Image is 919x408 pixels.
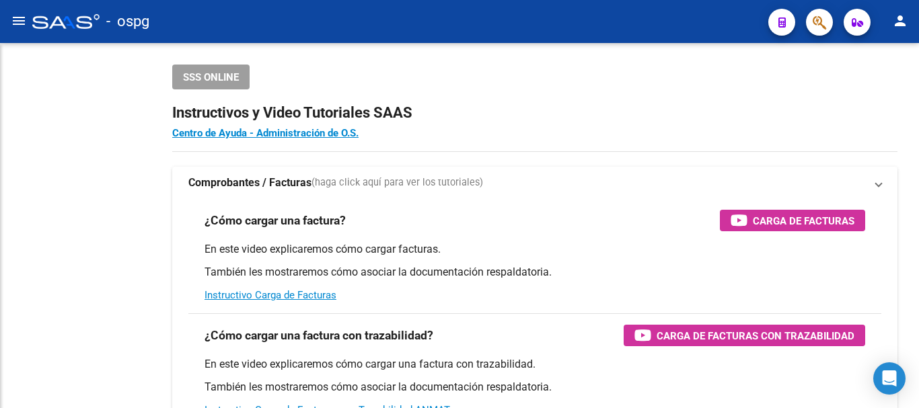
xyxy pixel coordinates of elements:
[205,289,336,301] a: Instructivo Carga de Facturas
[892,13,908,29] mat-icon: person
[205,380,865,395] p: También les mostraremos cómo asociar la documentación respaldatoria.
[188,175,311,190] strong: Comprobantes / Facturas
[183,71,239,83] span: SSS ONLINE
[172,100,897,126] h2: Instructivos y Video Tutoriales SAAS
[624,325,865,346] button: Carga de Facturas con Trazabilidad
[172,167,897,199] mat-expansion-panel-header: Comprobantes / Facturas(haga click aquí para ver los tutoriales)
[205,242,865,257] p: En este video explicaremos cómo cargar facturas.
[205,326,433,345] h3: ¿Cómo cargar una factura con trazabilidad?
[311,175,483,190] span: (haga click aquí para ver los tutoriales)
[657,327,854,344] span: Carga de Facturas con Trazabilidad
[11,13,27,29] mat-icon: menu
[172,65,250,89] button: SSS ONLINE
[205,211,346,230] h3: ¿Cómo cargar una factura?
[205,357,865,372] p: En este video explicaremos cómo cargar una factura con trazabilidad.
[753,212,854,229] span: Carga de Facturas
[205,265,865,280] p: También les mostraremos cómo asociar la documentación respaldatoria.
[172,127,359,139] a: Centro de Ayuda - Administración de O.S.
[106,7,149,36] span: - ospg
[873,362,906,395] div: Open Intercom Messenger
[720,210,865,231] button: Carga de Facturas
